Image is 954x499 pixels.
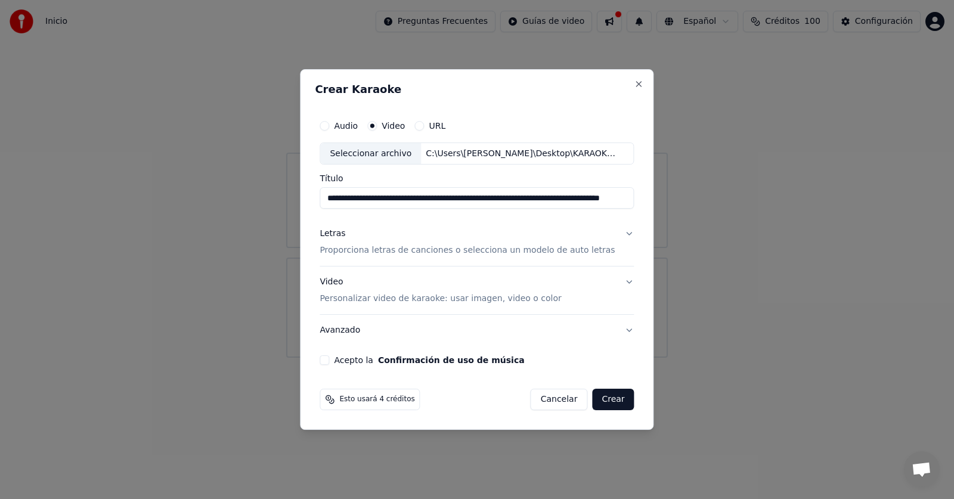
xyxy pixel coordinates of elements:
[531,389,588,410] button: Cancelar
[320,315,634,346] button: Avanzado
[592,389,634,410] button: Crear
[320,228,345,240] div: Letras
[334,122,358,130] label: Audio
[320,293,561,305] p: Personalizar video de karaoke: usar imagen, video o color
[315,84,639,95] h2: Crear Karaoke
[378,356,525,364] button: Acepto la
[320,219,634,266] button: LetrasProporciona letras de canciones o selecciona un modelo de auto letras
[320,277,561,305] div: Video
[320,143,421,165] div: Seleccionar archivo
[421,148,624,160] div: C:\Users\[PERSON_NAME]\Desktop\KARAOKE\[PERSON_NAME] feat. [PERSON_NAME] performing Solamente Lla...
[320,175,634,183] label: Título
[320,267,634,315] button: VideoPersonalizar video de karaoke: usar imagen, video o color
[429,122,445,130] label: URL
[334,356,524,364] label: Acepto la
[339,395,414,404] span: Esto usará 4 créditos
[382,122,405,130] label: Video
[320,245,615,257] p: Proporciona letras de canciones o selecciona un modelo de auto letras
